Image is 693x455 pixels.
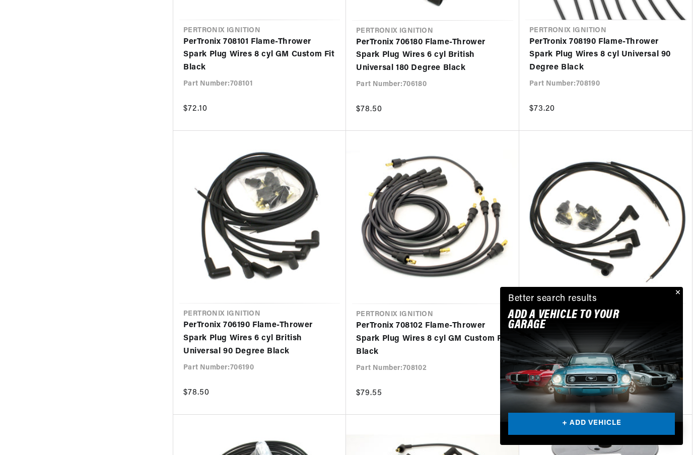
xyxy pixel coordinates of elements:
[183,319,336,358] a: PerTronix 706190 Flame-Thrower Spark Plug Wires 6 cyl British Universal 90 Degree Black
[508,413,675,435] a: + ADD VEHICLE
[183,36,336,74] a: PerTronix 708101 Flame-Thrower Spark Plug Wires 8 cyl GM Custom Fit Black
[356,320,509,358] a: PerTronix 708102 Flame-Thrower Spark Plug Wires 8 cyl GM Custom Fit Black
[356,36,509,75] a: PerTronix 706180 Flame-Thrower Spark Plug Wires 6 cyl British Universal 180 Degree Black
[508,310,650,331] h2: Add A VEHICLE to your garage
[671,287,683,299] button: Close
[529,36,682,74] a: PerTronix 708190 Flame-Thrower Spark Plug Wires 8 cyl Universal 90 Degree Black
[508,292,597,307] div: Better search results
